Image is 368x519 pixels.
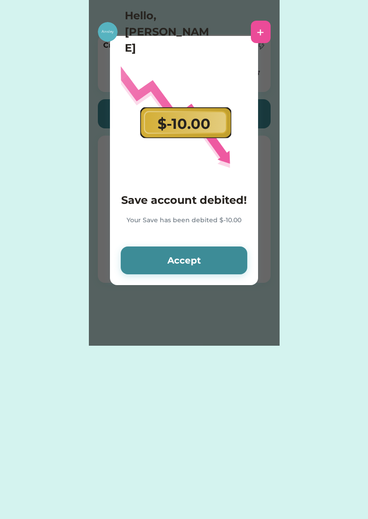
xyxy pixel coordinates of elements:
[121,216,247,236] div: Your Save has been debited $-10.00
[121,192,247,208] h4: Save account debited!
[121,246,247,274] button: Accept
[257,25,264,39] div: +
[158,113,210,135] div: $-10.00
[125,8,215,56] h4: Hello, [PERSON_NAME]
